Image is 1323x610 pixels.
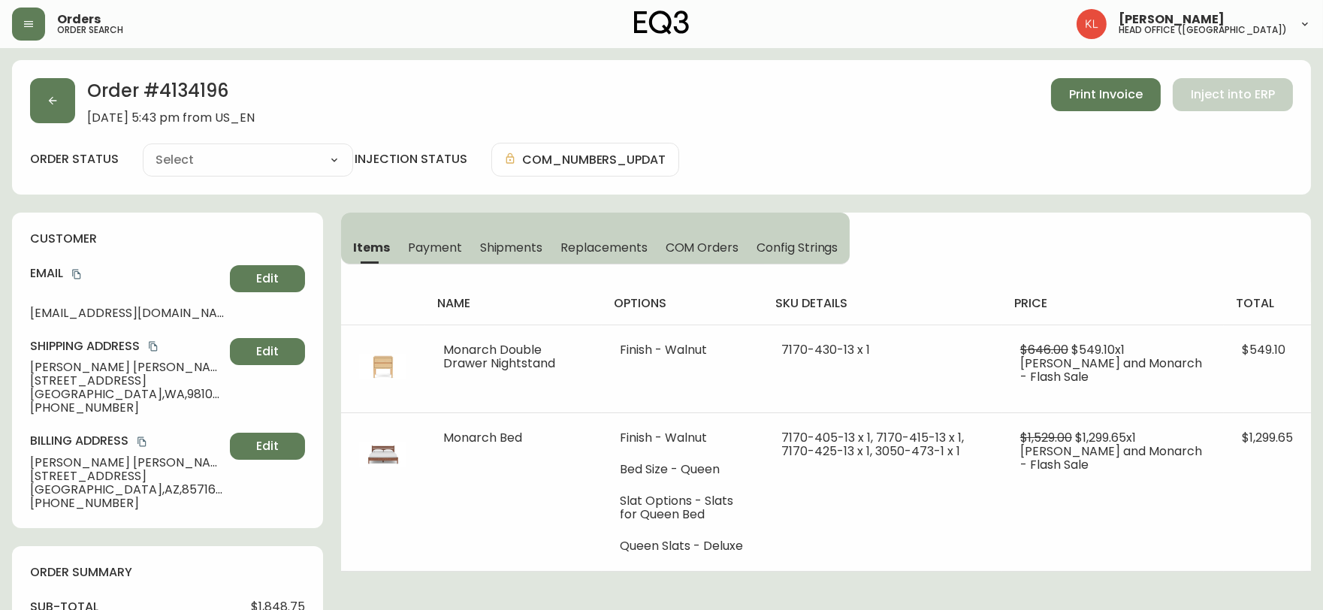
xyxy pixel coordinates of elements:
img: 7170-416-MC-400-1-clf8uiu2t0zxf0118ywy6nxwa.jpg [359,431,407,479]
h4: Shipping Address [30,338,224,355]
span: [PERSON_NAME] [PERSON_NAME] [30,456,224,470]
span: 7170-430-13 x 1 [781,341,870,358]
h4: sku details [775,295,990,312]
span: [DATE] 5:43 pm from US_EN [87,111,255,125]
span: $1,299.65 [1242,429,1293,446]
button: Edit [230,338,305,365]
span: $646.00 [1020,341,1068,358]
h4: name [437,295,590,312]
h4: injection status [355,151,467,168]
span: Shipments [480,240,543,255]
span: $549.10 [1242,341,1285,358]
span: Edit [256,438,279,454]
span: COM Orders [666,240,739,255]
img: 7170-430-MC-400-1-cljkrrjfz0d1m0170ycf0v7ji.jpg [359,343,407,391]
span: 7170-405-13 x 1, 7170-415-13 x 1, 7170-425-13 x 1, 3050-473-1 x 1 [781,429,964,460]
h4: price [1014,295,1212,312]
img: logo [634,11,690,35]
span: $1,529.00 [1020,429,1072,446]
span: [EMAIL_ADDRESS][DOMAIN_NAME] [30,307,224,320]
span: [GEOGRAPHIC_DATA] , WA , 98102 , US [30,388,224,401]
span: $1,299.65 x 1 [1075,429,1136,446]
button: copy [134,434,150,449]
h2: Order # 4134196 [87,78,255,111]
span: [STREET_ADDRESS] [30,470,224,483]
li: Finish - Walnut [620,343,745,357]
span: Print Invoice [1069,86,1143,103]
button: Print Invoice [1051,78,1161,111]
span: $549.10 x 1 [1071,341,1125,358]
span: [PERSON_NAME] [PERSON_NAME] [30,361,224,374]
h4: total [1236,295,1299,312]
span: Orders [57,14,101,26]
li: Queen Slats - Deluxe [620,539,745,553]
li: Bed Size - Queen [620,463,745,476]
button: Edit [230,265,305,292]
h4: Billing Address [30,433,224,449]
button: copy [146,339,161,354]
button: Edit [230,433,305,460]
h4: customer [30,231,305,247]
span: Monarch Bed [443,429,522,446]
span: [STREET_ADDRESS] [30,374,224,388]
span: Edit [256,270,279,287]
li: Slat Options - Slats for Queen Bed [620,494,745,521]
label: order status [30,151,119,168]
span: Monarch Double Drawer Nightstand [443,341,555,372]
li: Finish - Walnut [620,431,745,445]
span: Config Strings [757,240,838,255]
span: [PHONE_NUMBER] [30,401,224,415]
h4: options [614,295,751,312]
h5: order search [57,26,123,35]
img: 2c0c8aa7421344cf0398c7f872b772b5 [1077,9,1107,39]
span: [PERSON_NAME] and Monarch - Flash Sale [1020,355,1202,385]
span: [PERSON_NAME] [1119,14,1225,26]
span: [PHONE_NUMBER] [30,497,224,510]
span: [GEOGRAPHIC_DATA] , AZ , 85716 , US [30,483,224,497]
h5: head office ([GEOGRAPHIC_DATA]) [1119,26,1287,35]
span: Payment [408,240,462,255]
h4: Email [30,265,224,282]
span: Items [353,240,390,255]
span: [PERSON_NAME] and Monarch - Flash Sale [1020,442,1202,473]
span: Replacements [560,240,647,255]
button: copy [69,267,84,282]
span: Edit [256,343,279,360]
h4: order summary [30,564,305,581]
